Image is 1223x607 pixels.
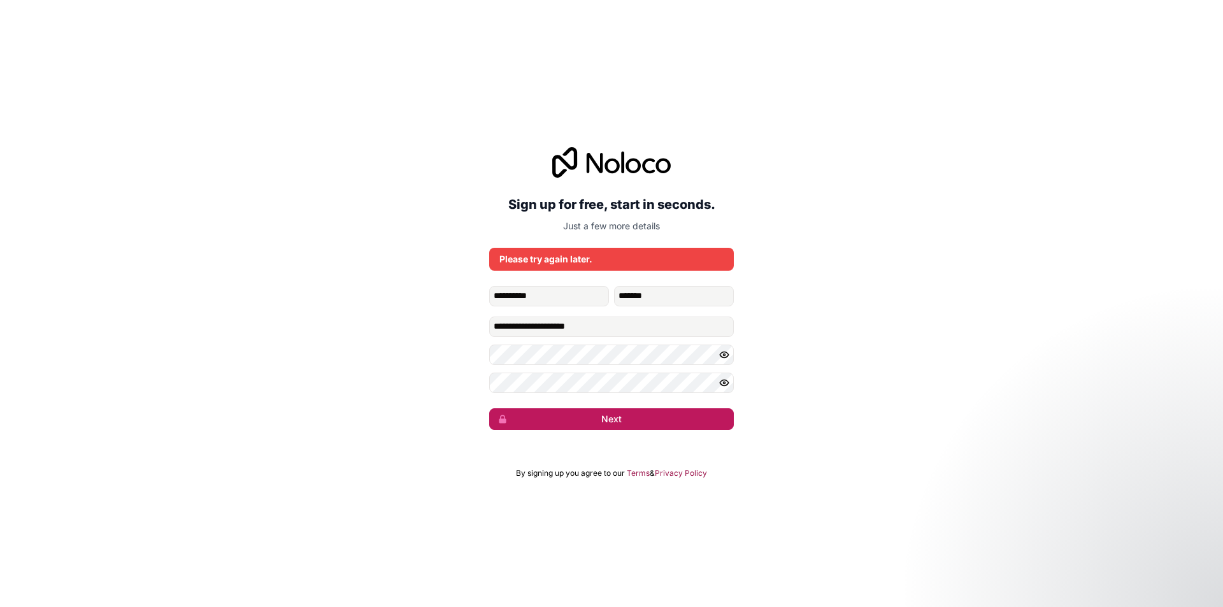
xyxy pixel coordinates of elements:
[489,345,734,365] input: Password
[489,317,734,337] input: Email address
[489,193,734,216] h2: Sign up for free, start in seconds.
[499,253,724,266] div: Please try again later.
[489,286,609,306] input: given-name
[614,286,734,306] input: family-name
[650,468,655,478] span: &
[627,468,650,478] a: Terms
[516,468,625,478] span: By signing up you agree to our
[655,468,707,478] a: Privacy Policy
[489,373,734,393] input: Confirm password
[968,511,1223,601] iframe: Intercom notifications message
[489,220,734,232] p: Just a few more details
[489,408,734,430] button: Next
